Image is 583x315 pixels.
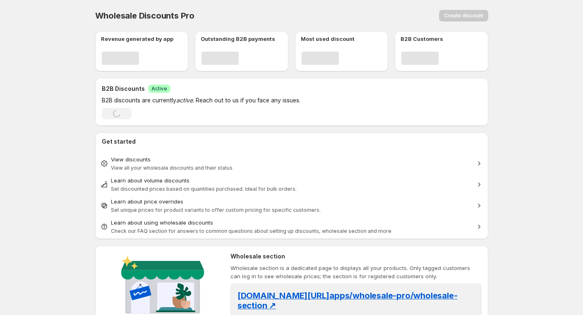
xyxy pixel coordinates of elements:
div: Learn about price overrides [111,197,473,206]
a: [DOMAIN_NAME][URL]apps/wholesale-pro/wholesale-section ↗ [238,293,458,310]
p: B2B Customers [401,35,443,43]
p: B2B discounts are currently . Reach out to us if you face any issues. [102,96,432,104]
p: Outstanding B2B payments [201,35,275,43]
h2: Get started [102,137,482,146]
p: Most used discount [301,35,355,43]
h2: Wholesale section [230,252,482,261]
p: Wholesale section is a dedicated page to displays all your products. Only tagged customers can lo... [230,264,482,280]
div: View discounts [111,155,473,163]
div: Learn about using wholesale discounts [111,218,473,227]
span: View all your wholesale discounts and their status [111,165,233,171]
span: Wholesale Discounts Pro [95,11,194,21]
span: Set discounted prices based on quantities purchased. Ideal for bulk orders. [111,186,297,192]
em: active [176,97,193,104]
span: Active [151,85,167,92]
h2: B2B Discounts [102,85,145,93]
span: [DOMAIN_NAME][URL] apps/wholesale-pro/wholesale-section ↗ [238,291,458,310]
span: Set unique prices for product variants to offer custom pricing for specific customers. [111,207,321,213]
div: Learn about volume discounts [111,176,473,185]
p: Revenue generated by app [101,35,173,43]
span: Check our FAQ section for answers to common questions about setting up discounts, wholesale secti... [111,228,391,234]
